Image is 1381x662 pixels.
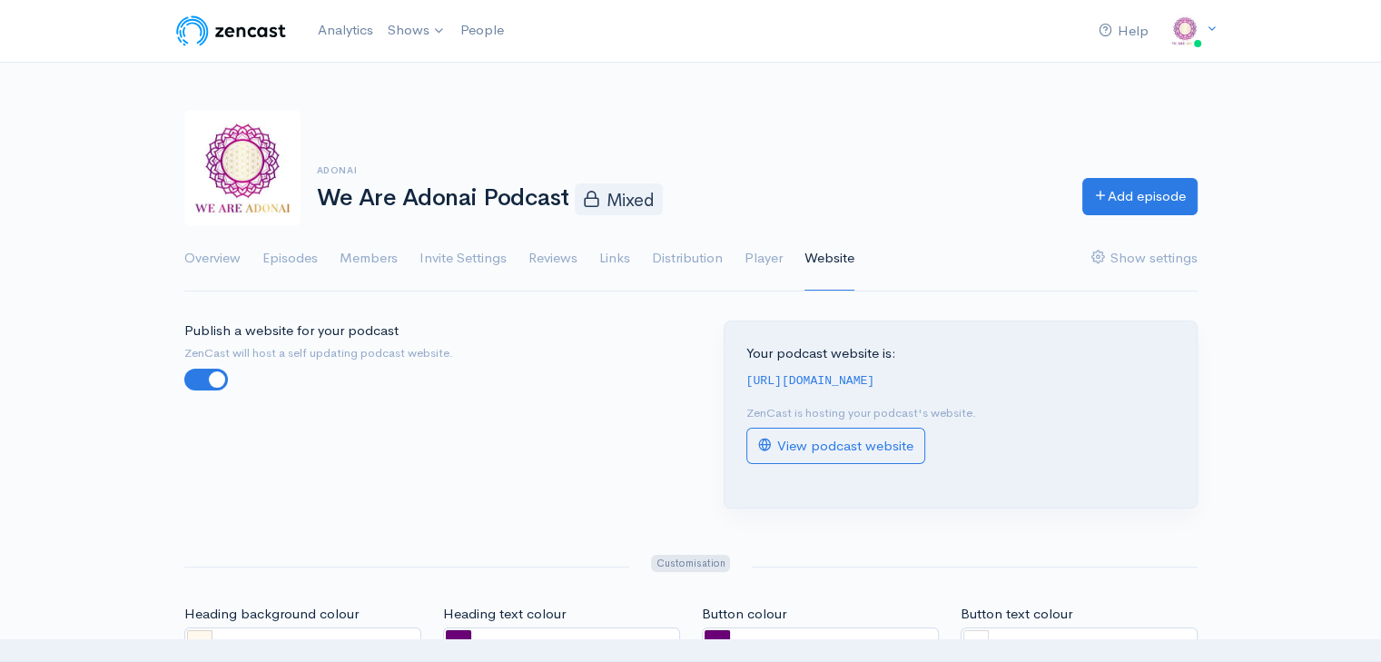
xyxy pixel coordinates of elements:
a: Episodes [262,226,318,291]
a: Distribution [652,226,723,291]
a: Overview [184,226,241,291]
h1: We Are Adonai Podcast [317,183,1060,214]
a: Members [340,226,398,291]
a: Show settings [1091,226,1198,291]
p: Your podcast website is: [746,343,1175,364]
label: Button colour [702,604,786,625]
a: People [453,11,511,50]
a: Reviews [528,226,577,291]
label: Publish a website for your podcast [184,321,399,341]
label: Heading text colour [443,604,566,625]
a: Website [804,226,854,291]
a: Analytics [311,11,380,50]
p: ZenCast is hosting your podcast's website. [746,404,1175,422]
a: View podcast website [746,428,925,465]
label: Button text colour [961,604,1072,625]
span: Customisation [651,555,730,572]
code: [URL][DOMAIN_NAME] [746,374,875,388]
small: ZenCast will host a self updating podcast website. [184,344,680,362]
a: Help [1091,12,1156,51]
a: Links [599,226,630,291]
h6: Adonai [317,165,1060,175]
label: Heading background colour [184,604,359,625]
a: Add episode [1082,178,1198,215]
img: ZenCast Logo [173,13,289,49]
span: Mixed [575,183,663,214]
a: Invite Settings [419,226,507,291]
a: Shows [380,11,453,51]
a: Player [745,226,783,291]
img: ... [1167,13,1203,49]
